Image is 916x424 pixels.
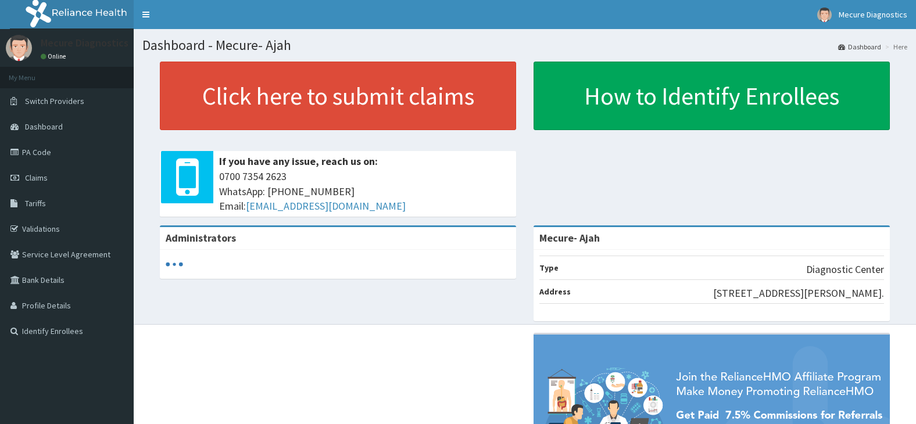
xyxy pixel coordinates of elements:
p: Diagnostic Center [806,262,884,277]
b: Type [539,263,559,273]
h1: Dashboard - Mecure- Ajah [142,38,907,53]
a: Click here to submit claims [160,62,516,130]
li: Here [882,42,907,52]
p: [STREET_ADDRESS][PERSON_NAME]. [713,286,884,301]
a: Online [41,52,69,60]
img: User Image [817,8,832,22]
svg: audio-loading [166,256,183,273]
b: Administrators [166,231,236,245]
a: [EMAIL_ADDRESS][DOMAIN_NAME] [246,199,406,213]
p: Mecure Diagnostics [41,38,128,48]
a: Dashboard [838,42,881,52]
span: Dashboard [25,121,63,132]
span: Switch Providers [25,96,84,106]
img: User Image [6,35,32,61]
span: Tariffs [25,198,46,209]
span: Mecure Diagnostics [839,9,907,20]
span: 0700 7354 2623 WhatsApp: [PHONE_NUMBER] Email: [219,169,510,214]
b: Address [539,286,571,297]
span: Claims [25,173,48,183]
strong: Mecure- Ajah [539,231,600,245]
b: If you have any issue, reach us on: [219,154,378,168]
a: How to Identify Enrollees [534,62,890,130]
